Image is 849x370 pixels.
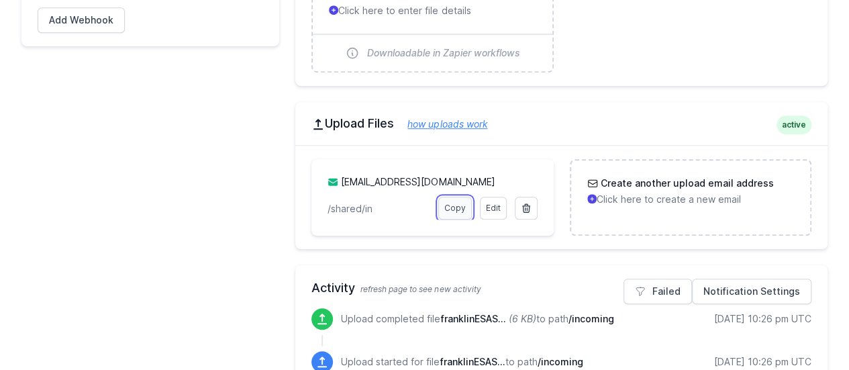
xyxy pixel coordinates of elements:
[714,355,811,369] div: [DATE] 10:26 pm UTC
[438,197,472,220] a: Copy
[440,356,505,367] span: franklinESAStaff.csv
[782,303,833,354] iframe: Drift Widget Chat Controller
[568,313,613,324] span: /incoming
[311,115,811,132] h2: Upload Files
[341,355,583,369] p: Upload started for file to path
[440,313,505,324] span: franklinESAStaff.csv
[571,160,810,222] a: Create another upload email address Click here to create a new email
[714,312,811,326] div: [DATE] 10:26 pm UTC
[38,7,125,33] a: Add Webhook
[537,356,583,367] span: /incoming
[311,279,811,297] h2: Activity
[341,312,613,326] p: Upload completed file to path
[341,176,495,187] a: [EMAIL_ADDRESS][DOMAIN_NAME]
[480,197,507,220] a: Edit
[394,118,487,130] a: how uploads work
[587,193,794,206] p: Click here to create a new email
[777,115,811,134] span: active
[367,46,520,60] span: Downloadable in Zapier workflows
[360,284,481,294] span: refresh page to see new activity
[692,279,811,304] a: Notification Settings
[598,177,774,190] h3: Create another upload email address
[328,202,430,216] p: /shared/in
[329,4,536,17] p: Click here to enter file details
[623,279,692,304] a: Failed
[508,313,536,324] i: (6 KB)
